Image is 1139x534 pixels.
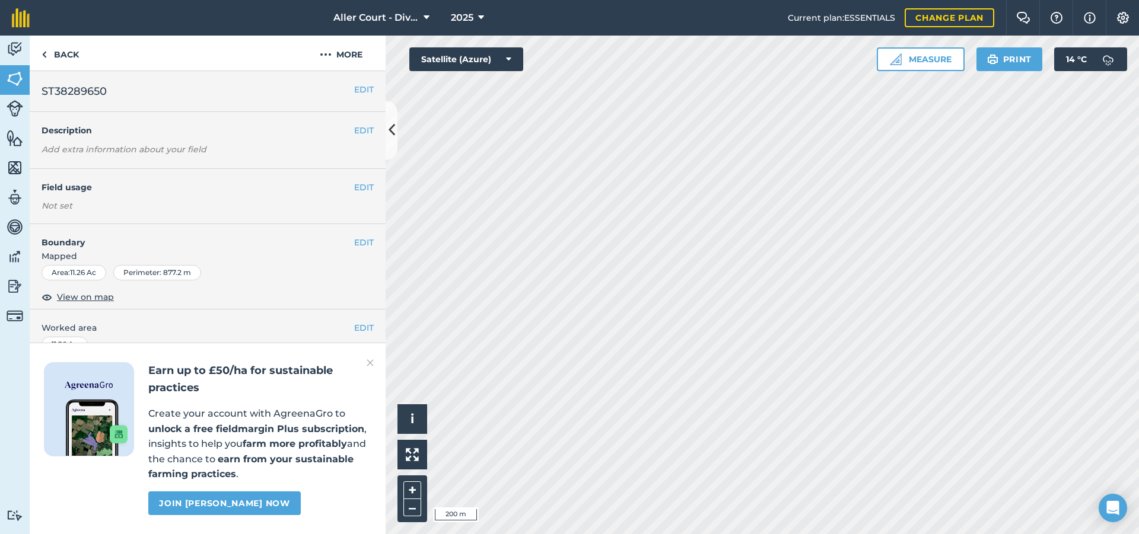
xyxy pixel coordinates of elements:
img: Two speech bubbles overlapping with the left bubble in the forefront [1016,12,1030,24]
button: More [297,36,386,71]
img: A cog icon [1116,12,1130,24]
span: Mapped [30,250,386,263]
button: EDIT [354,236,374,249]
img: svg+xml;base64,PD94bWwgdmVyc2lvbj0iMS4wIiBlbmNvZGluZz0idXRmLTgiPz4KPCEtLSBHZW5lcmF0b3I6IEFkb2JlIE... [7,248,23,266]
strong: farm more profitably [243,438,347,449]
em: Add extra information about your field [42,144,206,155]
button: 14 °C [1054,47,1127,71]
span: ST38289650 [42,83,107,100]
img: svg+xml;base64,PHN2ZyB4bWxucz0iaHR0cDovL3d3dy53My5vcmcvMjAwMC9zdmciIHdpZHRoPSI1NiIgaGVpZ2h0PSI2MC... [7,159,23,177]
span: 2025 [451,11,473,25]
img: A question mark icon [1049,12,1064,24]
h2: Earn up to £50/ha for sustainable practices [148,362,371,396]
h4: Boundary [30,224,354,249]
img: Four arrows, one pointing top left, one top right, one bottom right and the last bottom left [406,448,419,461]
h4: Description [42,124,374,137]
span: Aller Court - Diversification/ Improvements [333,11,419,25]
button: Measure [877,47,965,71]
img: svg+xml;base64,PHN2ZyB4bWxucz0iaHR0cDovL3d3dy53My5vcmcvMjAwMC9zdmciIHdpZHRoPSI1NiIgaGVpZ2h0PSI2MC... [7,70,23,88]
a: Join [PERSON_NAME] now [148,491,300,515]
span: Worked area [42,321,374,334]
img: svg+xml;base64,PHN2ZyB4bWxucz0iaHR0cDovL3d3dy53My5vcmcvMjAwMC9zdmciIHdpZHRoPSIxOCIgaGVpZ2h0PSIyNC... [42,290,52,304]
img: svg+xml;base64,PD94bWwgdmVyc2lvbj0iMS4wIiBlbmNvZGluZz0idXRmLTgiPz4KPCEtLSBHZW5lcmF0b3I6IEFkb2JlIE... [7,218,23,236]
span: Current plan : ESSENTIALS [788,11,895,24]
a: Change plan [905,8,994,27]
button: EDIT [354,124,374,137]
img: Ruler icon [890,53,902,65]
button: View on map [42,290,114,304]
button: EDIT [354,181,374,194]
span: View on map [57,290,114,303]
img: svg+xml;base64,PHN2ZyB4bWxucz0iaHR0cDovL3d3dy53My5vcmcvMjAwMC9zdmciIHdpZHRoPSIyMiIgaGVpZ2h0PSIzMC... [367,356,374,370]
button: EDIT [354,321,374,334]
div: Open Intercom Messenger [1099,494,1127,522]
button: Print [976,47,1043,71]
img: Screenshot of the Gro app [66,399,128,456]
p: Create your account with AgreenaGro to , insights to help you and the chance to . [148,406,371,482]
button: Satellite (Azure) [409,47,523,71]
img: svg+xml;base64,PHN2ZyB4bWxucz0iaHR0cDovL3d3dy53My5vcmcvMjAwMC9zdmciIHdpZHRoPSI1NiIgaGVpZ2h0PSI2MC... [7,129,23,147]
img: fieldmargin Logo [12,8,30,27]
img: svg+xml;base64,PD94bWwgdmVyc2lvbj0iMS4wIiBlbmNvZGluZz0idXRmLTgiPz4KPCEtLSBHZW5lcmF0b3I6IEFkb2JlIE... [7,510,23,521]
img: svg+xml;base64,PD94bWwgdmVyc2lvbj0iMS4wIiBlbmNvZGluZz0idXRmLTgiPz4KPCEtLSBHZW5lcmF0b3I6IEFkb2JlIE... [7,308,23,324]
strong: earn from your sustainable farming practices [148,453,354,480]
span: i [411,411,414,426]
button: i [397,404,427,434]
img: svg+xml;base64,PD94bWwgdmVyc2lvbj0iMS4wIiBlbmNvZGluZz0idXRmLTgiPz4KPCEtLSBHZW5lcmF0b3I6IEFkb2JlIE... [7,188,23,206]
div: 11.26 Ac [42,337,88,352]
h4: Field usage [42,181,354,194]
img: svg+xml;base64,PD94bWwgdmVyc2lvbj0iMS4wIiBlbmNvZGluZz0idXRmLTgiPz4KPCEtLSBHZW5lcmF0b3I6IEFkb2JlIE... [7,100,23,117]
img: svg+xml;base64,PD94bWwgdmVyc2lvbj0iMS4wIiBlbmNvZGluZz0idXRmLTgiPz4KPCEtLSBHZW5lcmF0b3I6IEFkb2JlIE... [1096,47,1120,71]
button: EDIT [354,83,374,96]
button: – [403,499,421,516]
div: Area : 11.26 Ac [42,265,106,280]
button: + [403,481,421,499]
img: svg+xml;base64,PD94bWwgdmVyc2lvbj0iMS4wIiBlbmNvZGluZz0idXRmLTgiPz4KPCEtLSBHZW5lcmF0b3I6IEFkb2JlIE... [7,40,23,58]
span: 14 ° C [1066,47,1087,71]
div: Not set [42,200,374,212]
img: svg+xml;base64,PHN2ZyB4bWxucz0iaHR0cDovL3d3dy53My5vcmcvMjAwMC9zdmciIHdpZHRoPSI5IiBoZWlnaHQ9IjI0Ii... [42,47,47,62]
img: svg+xml;base64,PHN2ZyB4bWxucz0iaHR0cDovL3d3dy53My5vcmcvMjAwMC9zdmciIHdpZHRoPSIxOSIgaGVpZ2h0PSIyNC... [987,52,998,66]
a: Back [30,36,91,71]
strong: unlock a free fieldmargin Plus subscription [148,423,364,434]
div: Perimeter : 877.2 m [113,265,201,280]
img: svg+xml;base64,PHN2ZyB4bWxucz0iaHR0cDovL3d3dy53My5vcmcvMjAwMC9zdmciIHdpZHRoPSIxNyIgaGVpZ2h0PSIxNy... [1084,11,1096,25]
img: svg+xml;base64,PD94bWwgdmVyc2lvbj0iMS4wIiBlbmNvZGluZz0idXRmLTgiPz4KPCEtLSBHZW5lcmF0b3I6IEFkb2JlIE... [7,277,23,295]
img: svg+xml;base64,PHN2ZyB4bWxucz0iaHR0cDovL3d3dy53My5vcmcvMjAwMC9zdmciIHdpZHRoPSIyMCIgaGVpZ2h0PSIyNC... [320,47,332,62]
